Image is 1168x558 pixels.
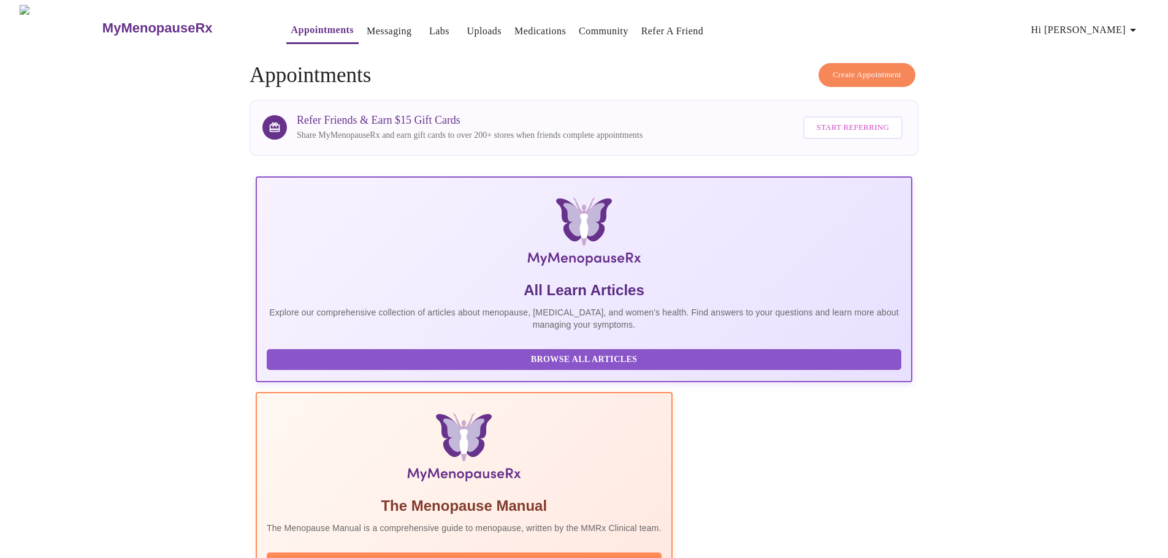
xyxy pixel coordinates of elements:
button: Medications [510,19,571,43]
p: Share MyMenopauseRx and earn gift cards to over 200+ stores when friends complete appointments [297,129,643,141]
span: Create Appointment [833,68,901,82]
p: Explore our comprehensive collection of articles about menopause, [MEDICAL_DATA], and women's hea... [267,306,901,331]
button: Hi [PERSON_NAME] [1026,18,1145,42]
span: Browse All Articles [279,352,889,368]
img: MyMenopauseRx Logo [20,5,101,51]
p: The Menopause Manual is a comprehensive guide to menopause, written by the MMRx Clinical team. [267,522,662,534]
a: Refer a Friend [641,23,704,40]
a: Appointments [291,21,354,39]
button: Browse All Articles [267,349,901,371]
button: Create Appointment [819,63,915,87]
button: Uploads [462,19,506,43]
button: Labs [419,19,459,43]
button: Appointments [286,18,359,44]
a: Browse All Articles [267,353,904,364]
span: Hi [PERSON_NAME] [1031,21,1140,39]
a: Community [579,23,628,40]
a: Messaging [367,23,411,40]
h3: Refer Friends & Earn $15 Gift Cards [297,114,643,127]
h5: All Learn Articles [267,281,901,300]
a: Start Referring [800,110,906,145]
a: Uploads [467,23,502,40]
img: MyMenopauseRx Logo [365,197,803,271]
button: Community [574,19,633,43]
button: Start Referring [803,116,903,139]
h3: MyMenopauseRx [102,20,213,36]
a: Medications [514,23,566,40]
a: MyMenopauseRx [101,7,261,50]
img: Menopause Manual [329,413,598,486]
a: Labs [429,23,449,40]
h5: The Menopause Manual [267,496,662,516]
button: Messaging [362,19,416,43]
h4: Appointments [250,63,918,88]
span: Start Referring [817,121,889,135]
button: Refer a Friend [636,19,709,43]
